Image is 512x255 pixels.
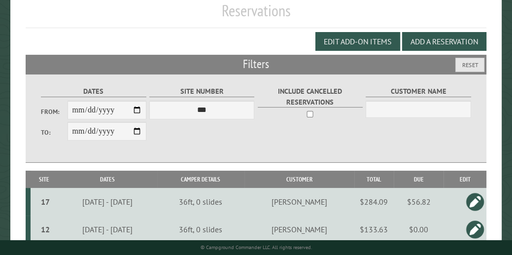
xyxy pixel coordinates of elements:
[41,128,67,137] label: To:
[244,188,354,216] td: [PERSON_NAME]
[59,224,156,234] div: [DATE] - [DATE]
[315,32,400,51] button: Edit Add-on Items
[394,188,444,216] td: $56.82
[157,188,244,216] td: 36ft, 0 slides
[354,216,394,243] td: $133.63
[444,171,486,188] th: Edit
[366,86,471,97] label: Customer Name
[31,171,58,188] th: Site
[201,244,312,251] small: © Campground Commander LLC. All rights reserved.
[34,224,56,234] div: 12
[26,55,486,73] h2: Filters
[41,107,67,116] label: From:
[258,86,363,108] label: Include Cancelled Reservations
[149,86,254,97] label: Site Number
[59,197,156,207] div: [DATE] - [DATE]
[394,171,444,188] th: Due
[157,216,244,243] td: 36ft, 0 slides
[34,197,56,207] div: 17
[455,58,484,72] button: Reset
[244,171,354,188] th: Customer
[26,1,486,28] h1: Reservations
[244,216,354,243] td: [PERSON_NAME]
[41,86,146,97] label: Dates
[402,32,486,51] button: Add a Reservation
[394,216,444,243] td: $0.00
[354,171,394,188] th: Total
[354,188,394,216] td: $284.09
[157,171,244,188] th: Camper Details
[58,171,158,188] th: Dates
